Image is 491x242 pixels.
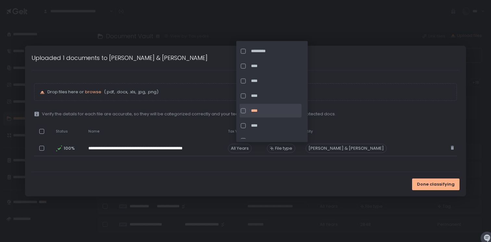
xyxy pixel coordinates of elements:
[228,144,252,153] span: All Years
[47,89,451,95] p: Drop files here or
[417,181,455,187] span: Done classifying
[42,111,336,117] span: Verify the details for each file are accurate, so they will be categorized correctly and your tea...
[306,144,387,153] div: [PERSON_NAME] & [PERSON_NAME]
[303,129,313,134] span: Entity
[275,145,292,151] span: File type
[88,129,99,134] span: Name
[228,129,246,134] span: Tax Years
[31,53,208,62] h1: Uploaded 1 documents to [PERSON_NAME] & [PERSON_NAME]
[85,89,101,95] button: browse
[103,89,158,95] span: (.pdf, .docx, .xls, .jpg, .png)
[56,129,68,134] span: Status
[412,179,460,190] button: Done classifying
[64,145,74,151] span: 100%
